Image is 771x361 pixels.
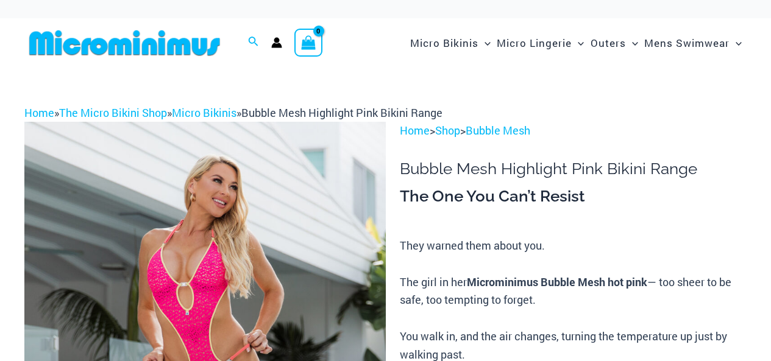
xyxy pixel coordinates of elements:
[467,275,647,289] b: Microminimus Bubble Mesh hot pink
[730,27,742,58] span: Menu Toggle
[435,123,460,138] a: Shop
[410,27,478,58] span: Micro Bikinis
[641,24,745,61] a: Mens SwimwearMenu ToggleMenu Toggle
[400,123,430,138] a: Home
[24,29,225,57] img: MM SHOP LOGO FLAT
[405,23,747,63] nav: Site Navigation
[588,24,641,61] a: OutersMenu ToggleMenu Toggle
[400,159,747,178] h1: Bubble Mesh Highlight Pink Bikini Range
[24,105,442,120] span: » » »
[24,105,54,120] a: Home
[271,37,282,48] a: Account icon link
[494,24,587,61] a: Micro LingerieMenu ToggleMenu Toggle
[172,105,236,120] a: Micro Bikinis
[294,29,322,57] a: View Shopping Cart, empty
[400,122,747,140] p: > >
[478,27,491,58] span: Menu Toggle
[407,24,494,61] a: Micro BikinisMenu ToggleMenu Toggle
[497,27,572,58] span: Micro Lingerie
[466,123,530,138] a: Bubble Mesh
[59,105,167,120] a: The Micro Bikini Shop
[241,105,442,120] span: Bubble Mesh Highlight Pink Bikini Range
[591,27,626,58] span: Outers
[400,186,747,207] h3: The One You Can’t Resist
[572,27,584,58] span: Menu Toggle
[248,35,259,51] a: Search icon link
[626,27,638,58] span: Menu Toggle
[644,27,730,58] span: Mens Swimwear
